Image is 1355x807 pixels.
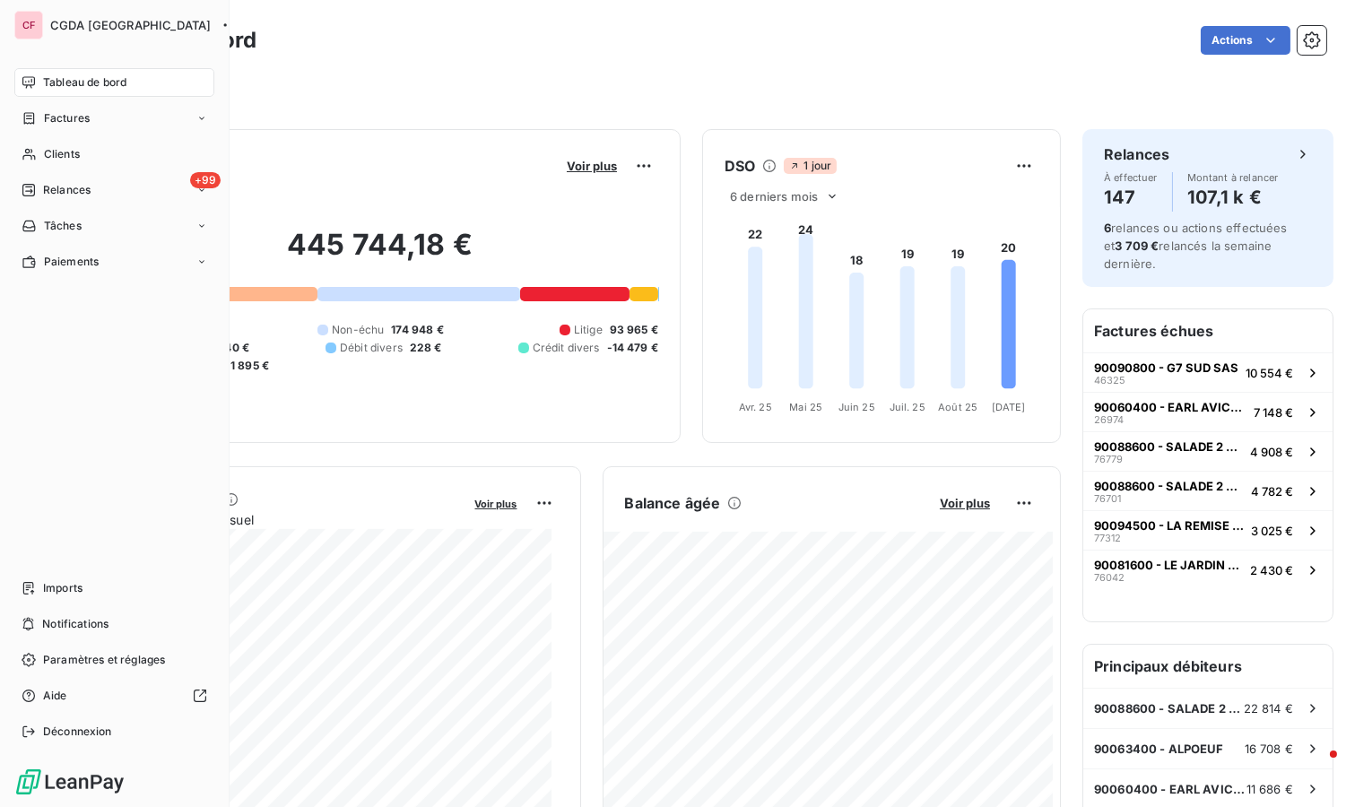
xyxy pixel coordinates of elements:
span: Imports [43,580,83,596]
span: 90060400 - EARL AVICOLE DES COSTIERES [1094,400,1246,414]
tspan: Juin 25 [838,401,875,413]
span: À effectuer [1104,172,1158,183]
span: relances ou actions effectuées et relancés la semaine dernière. [1104,221,1288,271]
span: 2 430 € [1250,563,1293,577]
span: 7 148 € [1254,405,1293,420]
span: -1 895 € [225,358,269,374]
span: Notifications [42,616,109,632]
span: Clients [44,146,80,162]
div: CF [14,11,43,39]
span: 46325 [1094,375,1125,386]
span: 228 € [410,340,442,356]
span: Débit divers [340,340,403,356]
span: Montant à relancer [1187,172,1279,183]
button: Voir plus [561,158,622,174]
tspan: Avr. 25 [739,401,772,413]
span: 90090800 - G7 SUD SAS [1094,360,1238,375]
span: Factures [44,110,90,126]
h6: Balance âgée [625,492,721,514]
span: 90081600 - LE JARDIN DES SENS [1094,558,1243,572]
span: 11 686 € [1246,782,1293,796]
h6: Factures échues [1083,309,1333,352]
span: 10 554 € [1246,366,1293,380]
span: Tâches [44,218,82,234]
h6: DSO [725,155,755,177]
span: 3 709 € [1115,239,1159,253]
img: Logo LeanPay [14,768,126,796]
span: 77312 [1094,533,1121,543]
span: +99 [190,172,221,188]
span: Non-échu [332,322,384,338]
span: Voir plus [567,159,617,173]
span: Relances [43,182,91,198]
button: Voir plus [470,495,523,511]
span: 90088600 - SALADE 2 FRUITS [1094,701,1244,716]
span: 1 jour [784,158,837,174]
a: Aide [14,681,214,710]
button: Actions [1201,26,1290,55]
span: 93 965 € [610,322,658,338]
span: 90060400 - EARL AVICOLE DES COSTIERES [1094,782,1246,796]
span: 3 025 € [1251,524,1293,538]
iframe: Intercom live chat [1294,746,1337,789]
button: 90090800 - G7 SUD SAS4632510 554 € [1083,352,1333,392]
span: Tableau de bord [43,74,126,91]
span: Voir plus [940,496,990,510]
span: Litige [574,322,603,338]
span: 16 708 € [1245,742,1293,756]
span: Chiffre d'affaires mensuel [101,510,463,529]
button: 90088600 - SALADE 2 FRUITS767794 908 € [1083,431,1333,471]
span: 90088600 - SALADE 2 FRUITS [1094,479,1244,493]
h4: 107,1 k € [1187,183,1279,212]
tspan: Août 25 [938,401,977,413]
span: 76779 [1094,454,1123,464]
button: 90088600 - SALADE 2 FRUITS767014 782 € [1083,471,1333,510]
span: 22 814 € [1244,701,1293,716]
span: CGDA [GEOGRAPHIC_DATA] [50,18,211,32]
tspan: [DATE] [992,401,1026,413]
span: 4 908 € [1250,445,1293,459]
tspan: Juil. 25 [890,401,925,413]
span: Paiements [44,254,99,270]
span: 90094500 - LA REMISE DU PAYSAN -HELA [1094,518,1244,533]
h6: Principaux débiteurs [1083,645,1333,688]
span: 6 derniers mois [730,189,818,204]
span: Déconnexion [43,724,112,740]
span: Aide [43,688,67,704]
h2: 445 744,18 € [101,227,658,281]
span: -14 479 € [607,340,658,356]
button: 90081600 - LE JARDIN DES SENS760422 430 € [1083,550,1333,589]
tspan: Mai 25 [789,401,822,413]
span: 90088600 - SALADE 2 FRUITS [1094,439,1243,454]
span: Paramètres et réglages [43,652,165,668]
span: 76042 [1094,572,1125,583]
span: 76701 [1094,493,1121,504]
span: 174 948 € [391,322,443,338]
span: 90063400 - ALPOEUF [1094,742,1224,756]
span: 26974 [1094,414,1124,425]
h4: 147 [1104,183,1158,212]
span: Voir plus [475,498,517,510]
span: 4 782 € [1251,484,1293,499]
button: 90060400 - EARL AVICOLE DES COSTIERES269747 148 € [1083,392,1333,431]
span: Crédit divers [533,340,600,356]
button: 90094500 - LA REMISE DU PAYSAN -HELA773123 025 € [1083,510,1333,550]
button: Voir plus [934,495,995,511]
span: 6 [1104,221,1111,235]
h6: Relances [1104,143,1169,165]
